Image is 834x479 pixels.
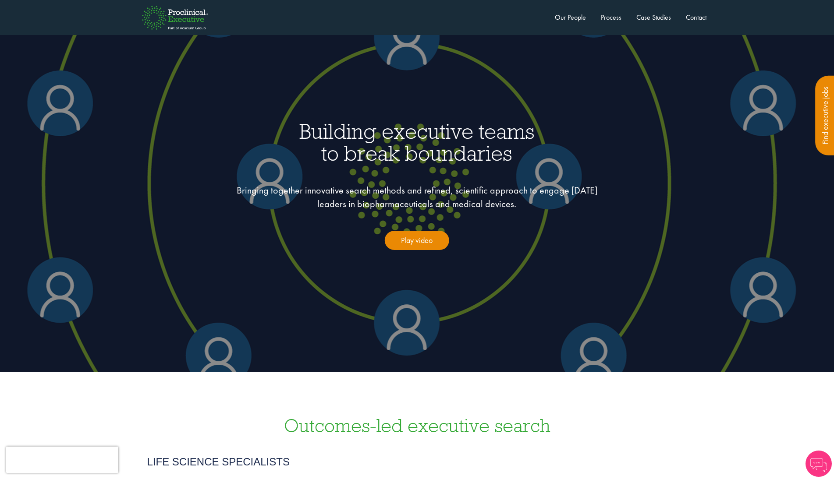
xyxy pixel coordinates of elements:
a: Our People [555,13,586,22]
a: Contact [686,13,706,22]
p: Bringing together innovative search methods and refined, scientific approach to engage [DATE] lea... [222,183,612,211]
a: Play video [385,231,449,250]
a: Case Studies [636,13,671,22]
h4: Life science specialists [147,456,410,468]
img: Chatbot [806,451,832,477]
a: Process [601,13,621,22]
h1: Building executive teams to break boundaries [92,120,742,164]
iframe: reCAPTCHA [6,447,118,473]
h3: Outcomes-led executive search [9,416,825,435]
